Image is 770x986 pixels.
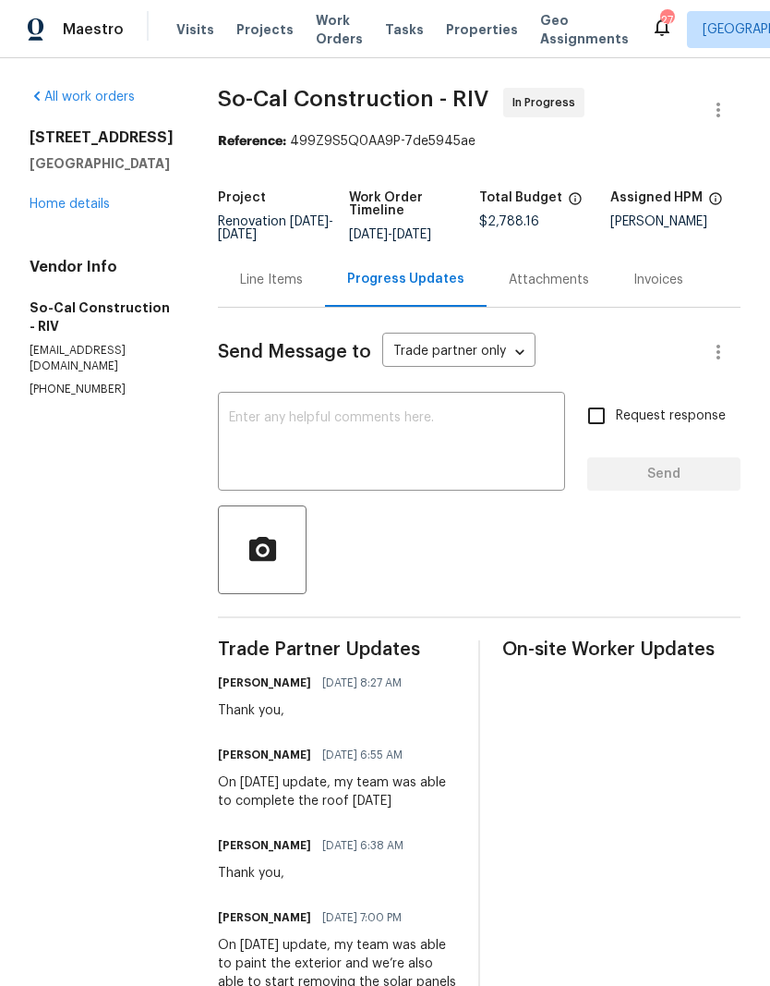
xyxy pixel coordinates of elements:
[540,11,629,48] span: Geo Assignments
[30,128,174,147] h2: [STREET_ADDRESS]
[446,20,518,39] span: Properties
[218,215,333,241] span: Renovation
[218,228,257,241] span: [DATE]
[240,271,303,289] div: Line Items
[63,20,124,39] span: Maestro
[502,640,740,659] span: On-site Worker Updates
[218,132,740,151] div: 499Z9S5Q0AA9P-7de5945ae
[218,773,456,810] div: On [DATE] update, my team was able to complete the roof [DATE]
[392,228,431,241] span: [DATE]
[218,746,311,764] h6: [PERSON_NAME]
[218,674,311,692] h6: [PERSON_NAME]
[30,382,174,397] p: [PHONE_NUMBER]
[633,271,683,289] div: Invoices
[610,215,741,228] div: [PERSON_NAME]
[218,864,415,883] div: Thank you,
[349,191,480,217] h5: Work Order Timeline
[218,908,311,927] h6: [PERSON_NAME]
[568,191,583,215] span: The total cost of line items that have been proposed by Opendoor. This sum includes line items th...
[610,191,703,204] h5: Assigned HPM
[176,20,214,39] span: Visits
[218,191,266,204] h5: Project
[509,271,589,289] div: Attachments
[316,11,363,48] span: Work Orders
[30,91,135,103] a: All work orders
[290,215,329,228] span: [DATE]
[218,701,413,720] div: Thank you,
[30,154,174,173] h5: [GEOGRAPHIC_DATA]
[30,298,174,335] h5: So-Cal Construction - RIV
[512,93,583,112] span: In Progress
[660,11,673,30] div: 27
[218,343,371,361] span: Send Message to
[30,258,174,276] h4: Vendor Info
[385,23,424,36] span: Tasks
[708,191,723,215] span: The hpm assigned to this work order.
[347,270,464,288] div: Progress Updates
[349,228,388,241] span: [DATE]
[322,746,403,764] span: [DATE] 6:55 AM
[218,135,286,148] b: Reference:
[616,407,726,426] span: Request response
[382,337,535,368] div: Trade partner only
[322,674,402,692] span: [DATE] 8:27 AM
[30,198,110,211] a: Home details
[479,215,539,228] span: $2,788.16
[322,836,403,855] span: [DATE] 6:38 AM
[479,191,562,204] h5: Total Budget
[349,228,431,241] span: -
[218,640,456,659] span: Trade Partner Updates
[218,88,488,110] span: So-Cal Construction - RIV
[218,836,311,855] h6: [PERSON_NAME]
[322,908,402,927] span: [DATE] 7:00 PM
[218,215,333,241] span: -
[30,343,174,374] p: [EMAIL_ADDRESS][DOMAIN_NAME]
[236,20,294,39] span: Projects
